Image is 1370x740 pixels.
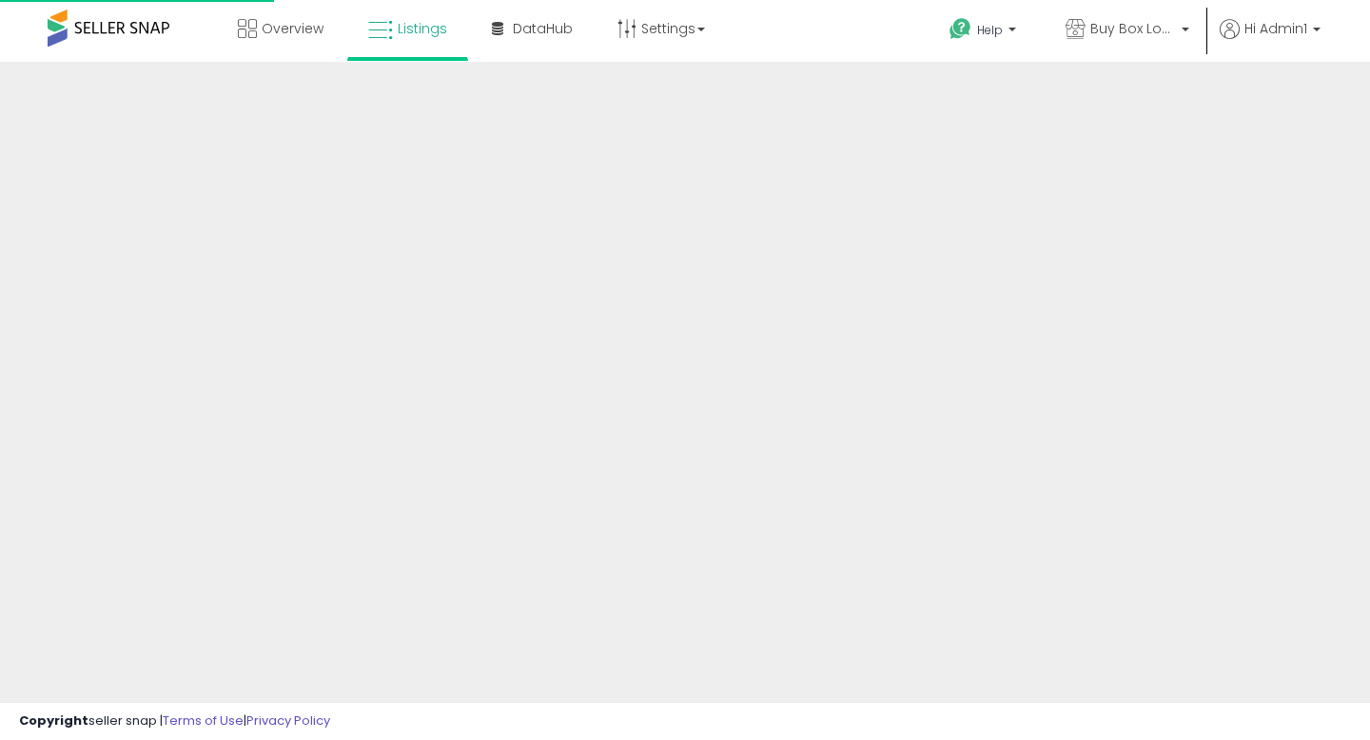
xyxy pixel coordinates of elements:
[934,3,1035,62] a: Help
[163,711,244,730] a: Terms of Use
[513,19,573,38] span: DataHub
[949,17,972,41] i: Get Help
[1090,19,1176,38] span: Buy Box Logistics
[262,19,323,38] span: Overview
[1244,19,1307,38] span: Hi Admin1
[1220,19,1321,62] a: Hi Admin1
[19,712,330,730] div: seller snap | |
[246,711,330,730] a: Privacy Policy
[977,22,1003,38] span: Help
[398,19,447,38] span: Listings
[19,711,88,730] strong: Copyright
